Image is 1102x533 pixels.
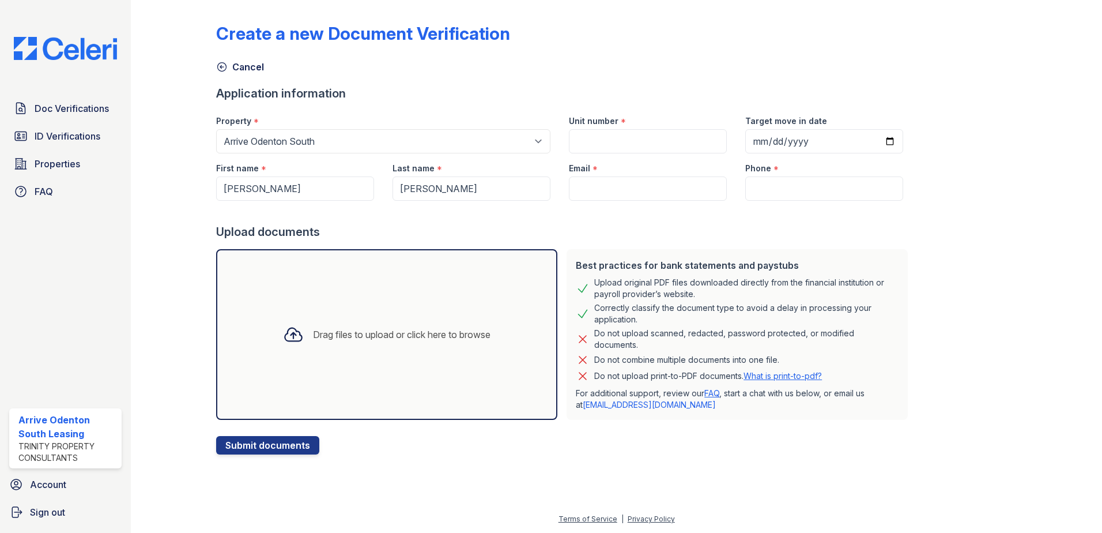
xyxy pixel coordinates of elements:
div: Drag files to upload or click here to browse [313,328,490,341]
label: Email [569,163,590,174]
a: Doc Verifications [9,97,122,120]
a: ID Verifications [9,125,122,148]
span: Doc Verifications [35,102,109,115]
div: Upload documents [216,224,912,240]
label: Unit number [569,115,618,127]
a: Properties [9,152,122,175]
a: Cancel [216,60,264,74]
label: Last name [393,163,435,174]
span: FAQ [35,185,53,198]
div: | [621,515,624,523]
a: Privacy Policy [628,515,675,523]
button: Submit documents [216,436,319,455]
div: Trinity Property Consultants [18,441,117,464]
div: Best practices for bank statements and paystubs [576,258,899,272]
a: FAQ [9,180,122,203]
p: Do not upload print-to-PDF documents. [594,370,822,382]
div: Do not combine multiple documents into one file. [594,353,779,367]
label: Target move in date [745,115,827,127]
a: Account [5,473,126,496]
span: Sign out [30,505,65,519]
span: ID Verifications [35,129,100,143]
a: [EMAIL_ADDRESS][DOMAIN_NAME] [583,400,716,410]
div: Upload original PDF files downloaded directly from the financial institution or payroll provider’... [594,277,899,300]
a: What is print-to-pdf? [744,371,822,381]
p: For additional support, review our , start a chat with us below, or email us at [576,388,899,411]
div: Application information [216,85,912,102]
label: Phone [745,163,771,174]
a: FAQ [704,388,719,398]
div: Correctly classify the document type to avoid a delay in processing your application. [594,302,899,325]
a: Terms of Service [558,515,617,523]
label: Property [216,115,251,127]
span: Account [30,478,66,491]
div: Do not upload scanned, redacted, password protected, or modified documents. [594,328,899,351]
span: Properties [35,157,80,171]
label: First name [216,163,259,174]
a: Sign out [5,501,126,524]
img: CE_Logo_Blue-a8612792a0a2168367f1c8372b55b34899dd931a85d93a1a3d3e32e68fde9ad4.png [5,37,126,60]
div: Arrive Odenton South Leasing [18,413,117,441]
div: Create a new Document Verification [216,23,510,44]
